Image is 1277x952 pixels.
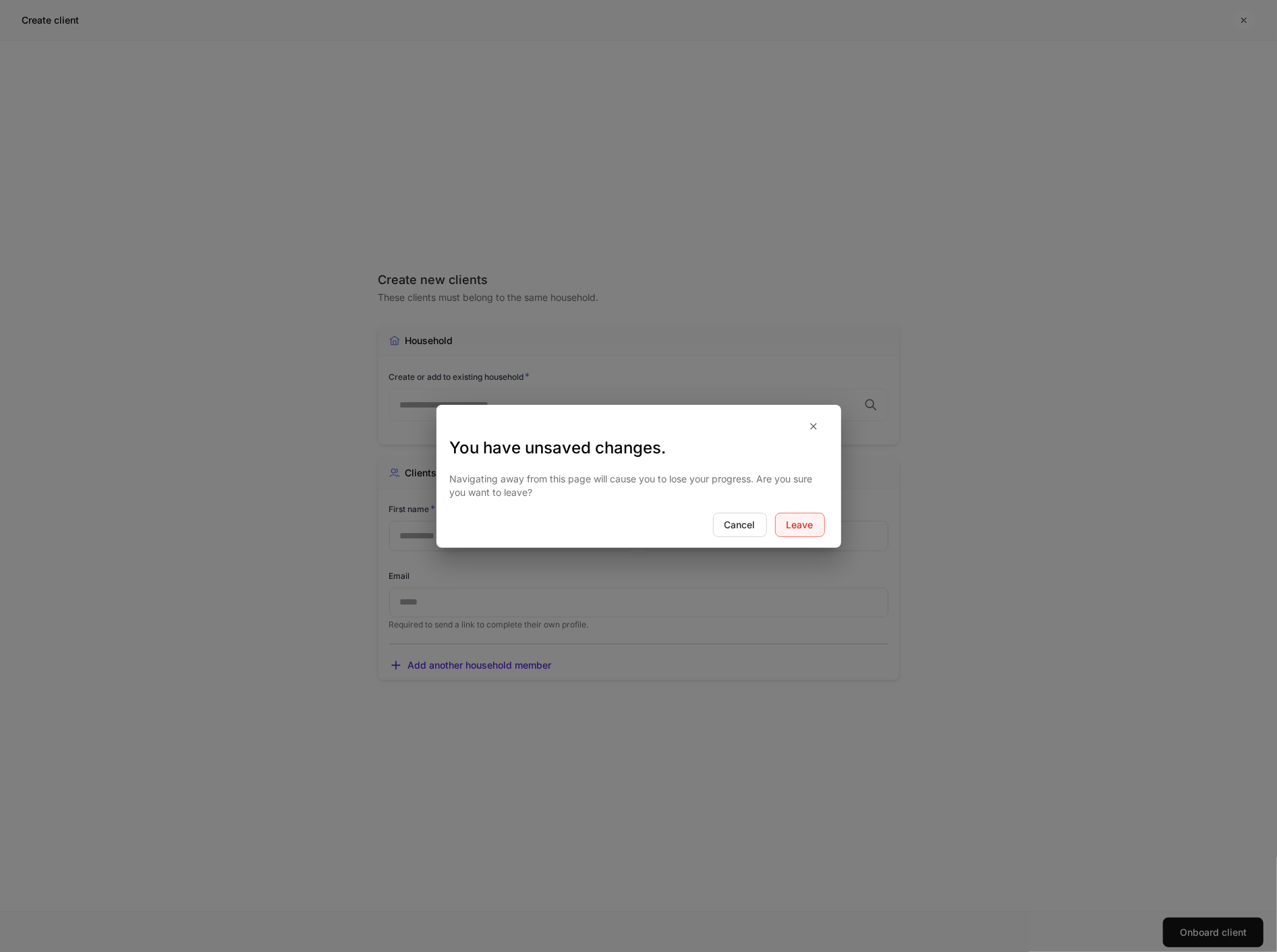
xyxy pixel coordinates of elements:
[450,472,828,499] p: Navigating away from this page will cause you to lose your progress. Are you sure you want to leave?
[775,513,825,537] button: Leave
[787,520,814,530] div: Leave
[713,513,767,537] button: Cancel
[725,520,756,530] div: Cancel
[450,437,828,459] h3: You have unsaved changes.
